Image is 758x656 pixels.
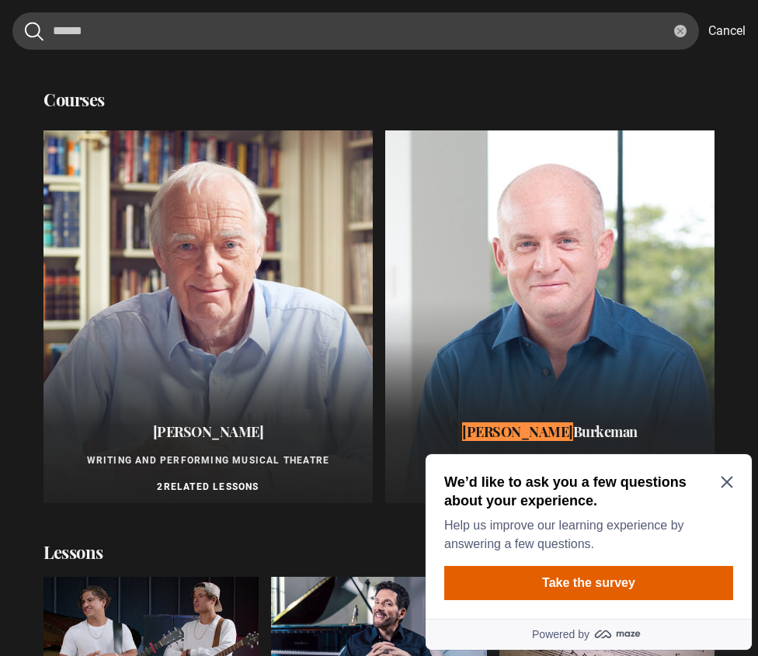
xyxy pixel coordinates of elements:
span: [PERSON_NAME] [153,422,264,441]
a: [PERSON_NAME]Writing and Performing Musical Theatre2Related Lessons [43,130,373,503]
a: [PERSON_NAME]BurkemanTime Management22Related Lessons [385,130,715,503]
p: 22 Related Lessons [395,480,705,494]
button: Cancel [708,22,746,40]
input: Search [12,12,699,50]
p: Help us improve our learning experience by answering a few questions. [25,68,308,106]
mark: [PERSON_NAME] [462,422,573,441]
span: Writing and Performing Musical Theatre [87,455,330,466]
button: Take the survey [25,118,314,152]
h2: We’d like to ask you a few questions about your experience. [25,25,308,62]
button: Clear the search query [674,25,687,37]
a: Powered by maze [6,171,332,202]
h2: Lessons [43,540,715,564]
h2: Courses [43,88,105,112]
button: Submit the search query [25,22,43,41]
span: Burkeman [573,422,638,441]
p: 2 Related Lessons [53,480,363,494]
button: Close Maze Prompt [301,28,314,40]
div: Optional study invitation [6,6,332,202]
